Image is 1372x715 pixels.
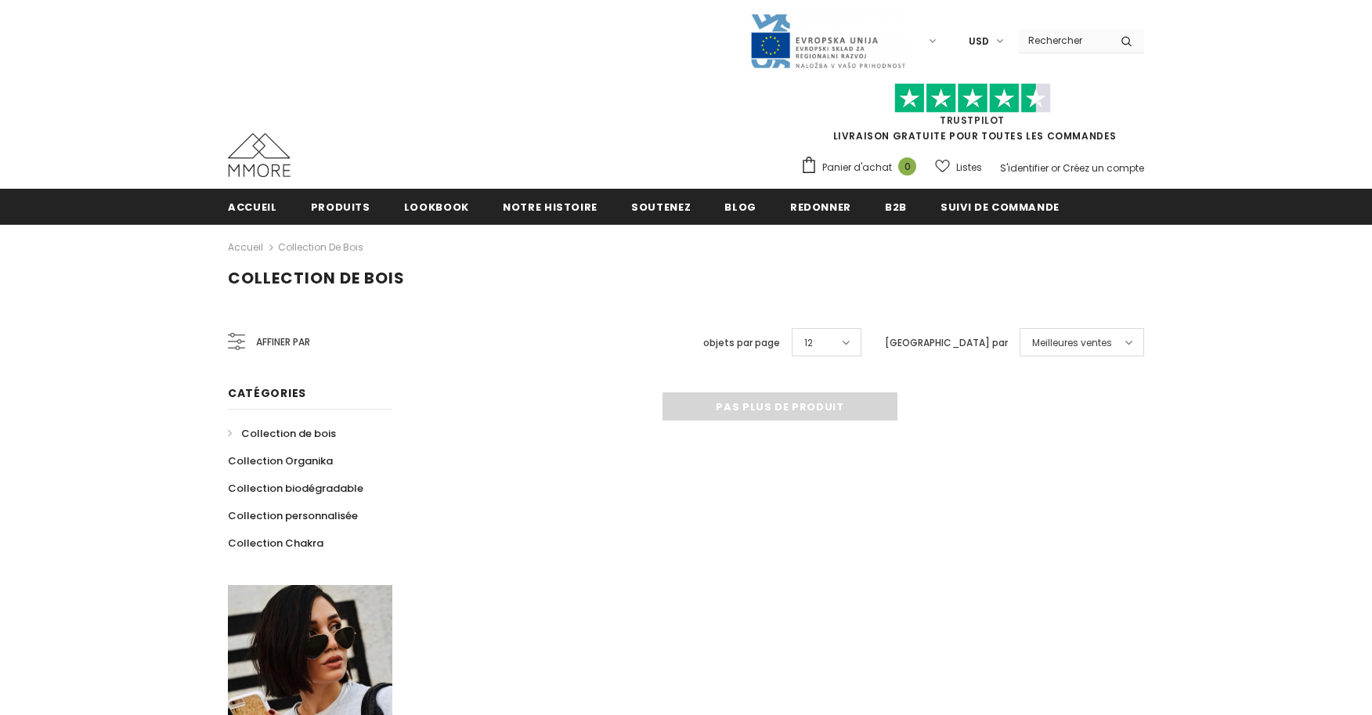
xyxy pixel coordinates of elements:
span: Collection de bois [228,267,405,289]
span: Collection Chakra [228,536,323,551]
span: or [1051,161,1060,175]
a: Listes [935,153,982,181]
span: Listes [956,160,982,175]
span: Notre histoire [503,200,598,215]
span: 12 [804,335,813,351]
label: objets par page [703,335,780,351]
span: 0 [898,157,916,175]
a: Panier d'achat 0 [800,156,924,179]
span: LIVRAISON GRATUITE POUR TOUTES LES COMMANDES [800,90,1144,143]
label: [GEOGRAPHIC_DATA] par [885,335,1008,351]
span: Collection de bois [241,426,336,441]
a: Collection personnalisée [228,502,358,529]
span: Blog [724,200,756,215]
input: Search Site [1019,29,1109,52]
a: Blog [724,189,756,224]
span: Redonner [790,200,851,215]
span: Collection Organika [228,453,333,468]
span: Meilleures ventes [1032,335,1112,351]
img: Cas MMORE [228,133,291,177]
a: TrustPilot [940,114,1005,127]
span: Suivi de commande [941,200,1060,215]
a: soutenez [631,189,691,224]
a: S'identifier [1000,161,1049,175]
a: Collection Organika [228,447,333,475]
span: soutenez [631,200,691,215]
span: Lookbook [404,200,469,215]
img: Javni Razpis [749,13,906,70]
a: Produits [311,189,370,224]
span: USD [969,34,989,49]
a: Collection biodégradable [228,475,363,502]
a: Collection de bois [228,420,336,447]
span: Affiner par [256,334,310,351]
a: B2B [885,189,907,224]
a: Créez un compte [1063,161,1144,175]
a: Javni Razpis [749,34,906,47]
span: Collection biodégradable [228,481,363,496]
span: Panier d'achat [822,160,892,175]
a: Suivi de commande [941,189,1060,224]
span: Accueil [228,200,277,215]
span: Collection personnalisée [228,508,358,523]
span: Produits [311,200,370,215]
span: B2B [885,200,907,215]
a: Redonner [790,189,851,224]
span: Catégories [228,385,306,401]
a: Collection Chakra [228,529,323,557]
a: Accueil [228,189,277,224]
img: Faites confiance aux étoiles pilotes [894,83,1051,114]
a: Collection de bois [278,240,363,254]
a: Notre histoire [503,189,598,224]
a: Accueil [228,238,263,257]
a: Lookbook [404,189,469,224]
